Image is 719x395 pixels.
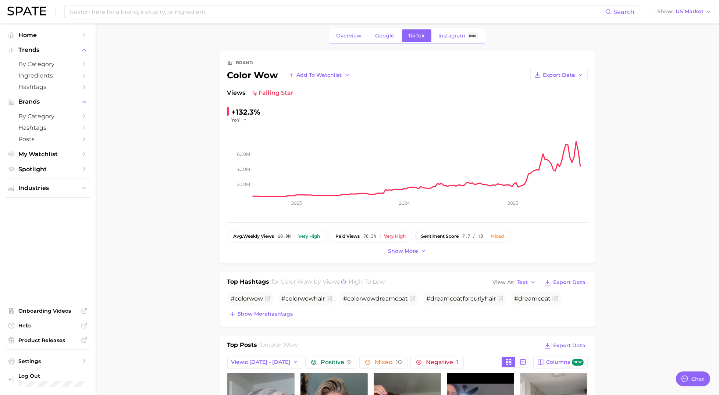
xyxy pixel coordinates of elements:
button: Add to Watchlist [284,69,354,81]
tspan: 2024 [399,200,410,206]
h1: Top Hashtags [227,277,270,288]
span: # dreamcoat [344,295,408,302]
button: Industries [6,183,90,194]
a: My Watchlist [6,148,90,160]
span: Columns [546,359,583,366]
span: View As [493,280,515,284]
a: Onboarding Videos [6,305,90,316]
span: Industries [18,185,77,191]
tspan: 2025 [508,200,518,206]
a: Posts [6,133,90,145]
span: Positive [321,359,351,365]
div: color wow [227,69,354,81]
span: paid views [336,234,360,239]
tspan: 2023 [291,200,302,206]
button: Export Data [530,69,588,81]
span: Instagram [439,33,466,39]
div: Very high [384,234,406,239]
span: color [348,295,362,302]
tspan: 20.0m [237,182,250,187]
span: wow [300,295,314,302]
span: Show more hashtags [238,311,293,317]
span: #dreamcoat [515,295,551,302]
tspan: 60.0m [237,151,250,157]
span: # [231,295,263,302]
button: Flag as miscategorized or irrelevant [552,296,558,302]
img: SPATE [7,7,46,15]
span: My Watchlist [18,151,77,158]
span: wow [249,295,263,302]
button: Brands [6,96,90,107]
span: Text [517,280,528,284]
button: Flag as miscategorized or irrelevant [327,296,332,302]
span: color wow [267,341,298,348]
span: Add to Watchlist [297,72,342,78]
div: brand [236,58,253,67]
a: Spotlight [6,164,90,175]
button: View AsText [491,278,538,287]
span: color wow [281,278,312,285]
a: Overview [330,29,368,42]
a: by Category [6,111,90,122]
span: wow [362,295,376,302]
span: Log Out [18,373,84,379]
button: sentiment score7.7 / 10Mixed [415,230,510,243]
span: Search [613,8,634,15]
span: 10 [396,359,402,366]
span: 76.3% [364,234,377,239]
button: ShowUS Market [655,7,713,17]
span: Product Releases [18,337,77,344]
button: Views: [DATE] - [DATE] [227,356,303,369]
span: falling star [252,89,294,97]
button: Columnsnew [533,356,587,369]
button: Flag as miscategorized or irrelevant [498,296,503,302]
button: paid views76.3%Very high [330,230,412,243]
button: Flag as miscategorized or irrelevant [410,296,416,302]
span: Mixed [375,359,402,365]
span: Negative [426,359,458,365]
div: Very high [299,234,320,239]
span: 1 [456,359,458,366]
span: YoY [232,117,240,123]
tspan: 40.0m [236,166,250,172]
span: US Market [676,10,704,14]
span: color [286,295,300,302]
span: 7.7 / 10 [463,234,483,239]
input: Search here for a brand, industry, or ingredient [69,6,605,18]
span: Spotlight [18,166,77,173]
span: Home [18,32,77,39]
button: Trends [6,44,90,55]
span: Hashtags [18,124,77,131]
span: 9 [347,359,351,366]
span: sentiment score [421,234,459,239]
h2: for [259,341,298,352]
span: Overview [337,33,362,39]
a: Google [369,29,401,42]
button: Export Data [542,341,587,351]
a: Hashtags [6,81,90,93]
span: Hashtags [18,83,77,90]
span: Trends [18,47,77,53]
span: Onboarding Videos [18,308,77,314]
span: Ingredients [18,72,77,79]
span: Views: [DATE] - [DATE] [231,359,291,365]
button: YoY [232,117,248,123]
span: Views [227,89,246,97]
a: Ingredients [6,70,90,81]
button: avg.weekly views60.9mVery high [227,230,327,243]
span: Google [375,33,395,39]
span: high to low [349,278,385,285]
a: Log out. Currently logged in with e-mail mcelwee.l@pg.com. [6,370,90,389]
a: TikTok [402,29,431,42]
span: Posts [18,136,77,143]
span: color [235,295,249,302]
button: Show more [387,246,428,256]
abbr: average [234,233,243,239]
a: Home [6,29,90,41]
span: TikTok [408,33,425,39]
button: Show morehashtags [227,309,295,319]
span: 60.9m [278,234,291,239]
div: Mixed [491,234,504,239]
span: Show more [388,248,419,254]
span: # hair [282,295,325,302]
